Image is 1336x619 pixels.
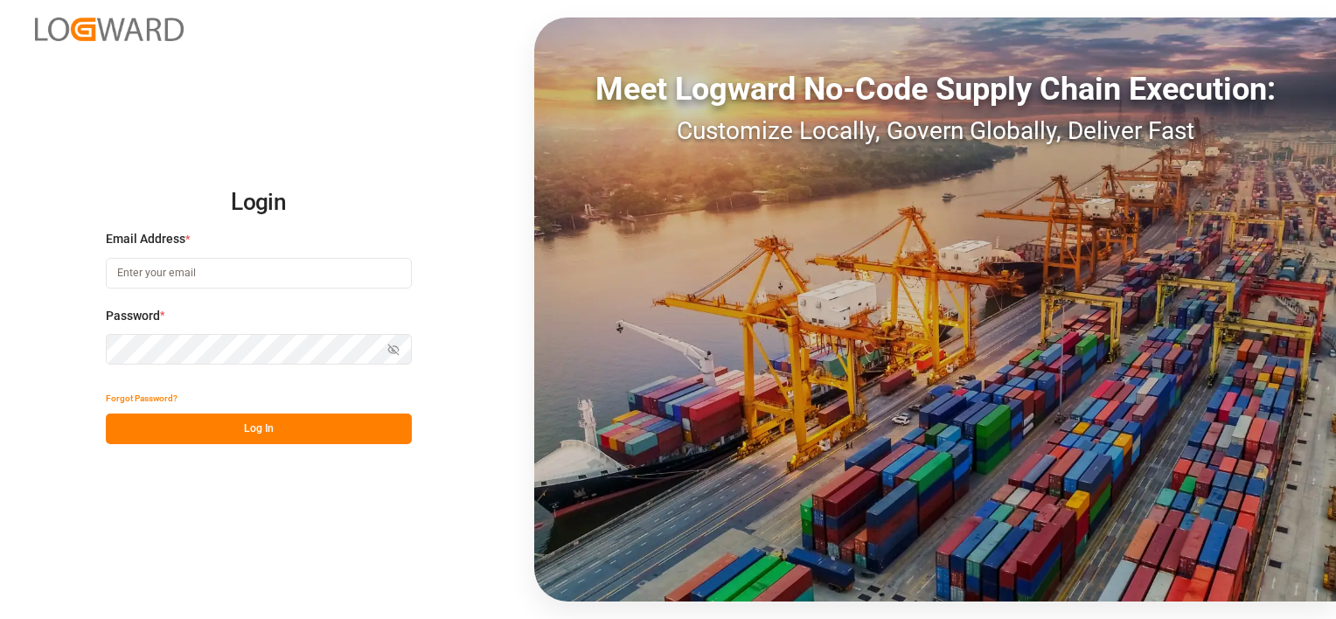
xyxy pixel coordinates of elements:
[534,113,1336,150] div: Customize Locally, Govern Globally, Deliver Fast
[35,17,184,41] img: Logward_new_orange.png
[106,230,185,248] span: Email Address
[106,175,412,231] h2: Login
[534,66,1336,113] div: Meet Logward No-Code Supply Chain Execution:
[106,307,160,325] span: Password
[106,414,412,444] button: Log In
[106,258,412,289] input: Enter your email
[106,383,177,414] button: Forgot Password?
